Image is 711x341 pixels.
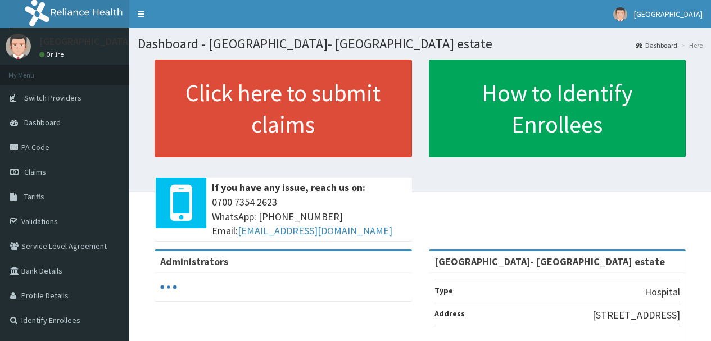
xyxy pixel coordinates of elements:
span: Tariffs [24,192,44,202]
p: [GEOGRAPHIC_DATA] [39,37,132,47]
a: How to Identify Enrollees [429,60,686,157]
b: Type [434,285,453,295]
li: Here [678,40,703,50]
span: Switch Providers [24,93,81,103]
img: User Image [6,34,31,59]
img: User Image [613,7,627,21]
svg: audio-loading [160,279,177,295]
a: Click here to submit claims [155,60,412,157]
h1: Dashboard - [GEOGRAPHIC_DATA]- [GEOGRAPHIC_DATA] estate [138,37,703,51]
b: Administrators [160,255,228,268]
a: [EMAIL_ADDRESS][DOMAIN_NAME] [238,224,392,237]
p: [STREET_ADDRESS] [592,308,680,322]
b: If you have any issue, reach us on: [212,181,365,194]
p: Hospital [645,285,680,299]
b: Address [434,308,465,319]
span: Claims [24,167,46,177]
span: Dashboard [24,117,61,128]
span: [GEOGRAPHIC_DATA] [634,9,703,19]
span: 0700 7354 2623 WhatsApp: [PHONE_NUMBER] Email: [212,195,406,238]
a: Dashboard [636,40,677,50]
a: Online [39,51,66,58]
strong: [GEOGRAPHIC_DATA]- [GEOGRAPHIC_DATA] estate [434,255,665,268]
